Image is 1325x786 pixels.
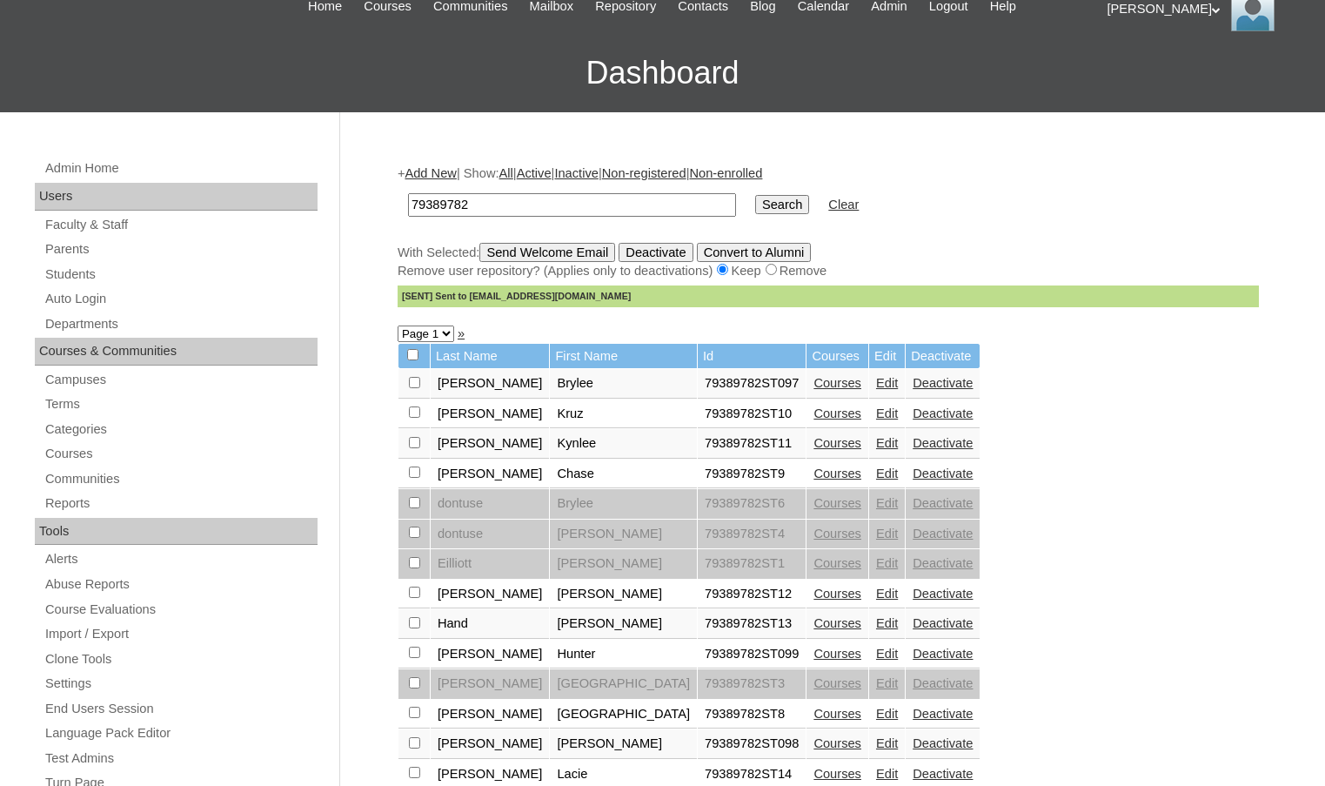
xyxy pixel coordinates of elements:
td: Deactivate [906,344,980,369]
td: Kruz [550,400,697,429]
a: Import / Export [43,623,318,645]
td: 79389782ST4 [698,520,806,549]
a: End Users Session [43,698,318,720]
a: Deactivate [913,676,973,690]
a: Auto Login [43,288,318,310]
a: Inactive [554,166,599,180]
input: Send Welcome Email [479,243,615,262]
a: Admin Home [43,158,318,179]
td: [PERSON_NAME] [431,460,550,489]
a: Edit [876,556,898,570]
td: [PERSON_NAME] [431,429,550,459]
a: Courses [813,647,861,661]
a: Deactivate [913,496,973,510]
div: With Selected: [398,243,1259,307]
td: [PERSON_NAME] [431,729,550,759]
td: 79389782ST8 [698,700,806,729]
td: Edit [869,344,905,369]
h3: Dashboard [9,34,1316,112]
a: Courses [813,406,861,420]
td: 79389782ST099 [698,640,806,669]
a: Active [517,166,552,180]
a: Deactivate [913,647,973,661]
td: [PERSON_NAME] [550,609,697,639]
a: Deactivate [913,376,973,390]
td: 79389782ST1 [698,549,806,579]
a: Courses [813,556,861,570]
a: Communities [43,468,318,490]
a: Students [43,264,318,286]
td: Last Name [431,344,550,369]
td: [PERSON_NAME] [550,549,697,579]
a: Reports [43,493,318,514]
td: First Name [550,344,697,369]
a: » [458,326,465,340]
td: 79389782ST10 [698,400,806,429]
a: Abuse Reports [43,574,318,595]
input: Search [408,193,736,217]
a: Terms [43,393,318,415]
a: Courses [43,443,318,465]
a: Courses [813,736,861,750]
div: Users [35,183,318,211]
td: dontuse [431,520,550,549]
a: All [499,166,513,180]
a: Deactivate [913,556,973,570]
a: Add New [405,166,456,180]
a: Courses [813,676,861,690]
td: [GEOGRAPHIC_DATA] [550,669,697,699]
input: Deactivate [619,243,693,262]
a: Clone Tools [43,648,318,670]
a: Deactivate [913,736,973,750]
td: [GEOGRAPHIC_DATA] [550,700,697,729]
a: Course Evaluations [43,599,318,621]
div: Remove user repository? (Applies only to deactivations) Keep Remove [398,262,1259,280]
div: Courses & Communities [35,338,318,366]
a: Edit [876,767,898,781]
td: Id [698,344,806,369]
a: Edit [876,736,898,750]
td: Hand [431,609,550,639]
a: Deactivate [913,527,973,541]
a: Courses [813,527,861,541]
a: Non-registered [602,166,686,180]
td: 79389782ST6 [698,489,806,519]
a: Edit [876,527,898,541]
td: [PERSON_NAME] [431,700,550,729]
td: [PERSON_NAME] [550,580,697,609]
a: Clear [828,198,859,212]
a: Alerts [43,548,318,570]
a: Deactivate [913,767,973,781]
input: Search [755,195,809,214]
input: Convert to Alumni [697,243,812,262]
td: 79389782ST3 [698,669,806,699]
a: Deactivate [913,616,973,630]
td: 79389782ST097 [698,369,806,399]
a: Deactivate [913,707,973,721]
a: Edit [876,467,898,480]
td: 79389782ST13 [698,609,806,639]
a: Courses [813,587,861,601]
td: [PERSON_NAME] [431,580,550,609]
a: Deactivate [913,406,973,420]
a: Edit [876,406,898,420]
a: Campuses [43,369,318,391]
a: Courses [813,707,861,721]
a: Language Pack Editor [43,722,318,744]
td: dontuse [431,489,550,519]
a: Non-enrolled [689,166,762,180]
a: Courses [813,376,861,390]
a: Courses [813,467,861,480]
a: Settings [43,673,318,695]
a: Edit [876,707,898,721]
a: Edit [876,616,898,630]
a: Courses [813,436,861,450]
td: [PERSON_NAME] [550,520,697,549]
td: [PERSON_NAME] [550,729,697,759]
td: 79389782ST12 [698,580,806,609]
td: Courses [806,344,868,369]
td: [PERSON_NAME] [431,669,550,699]
td: Chase [550,460,697,489]
td: Kynlee [550,429,697,459]
a: Edit [876,436,898,450]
